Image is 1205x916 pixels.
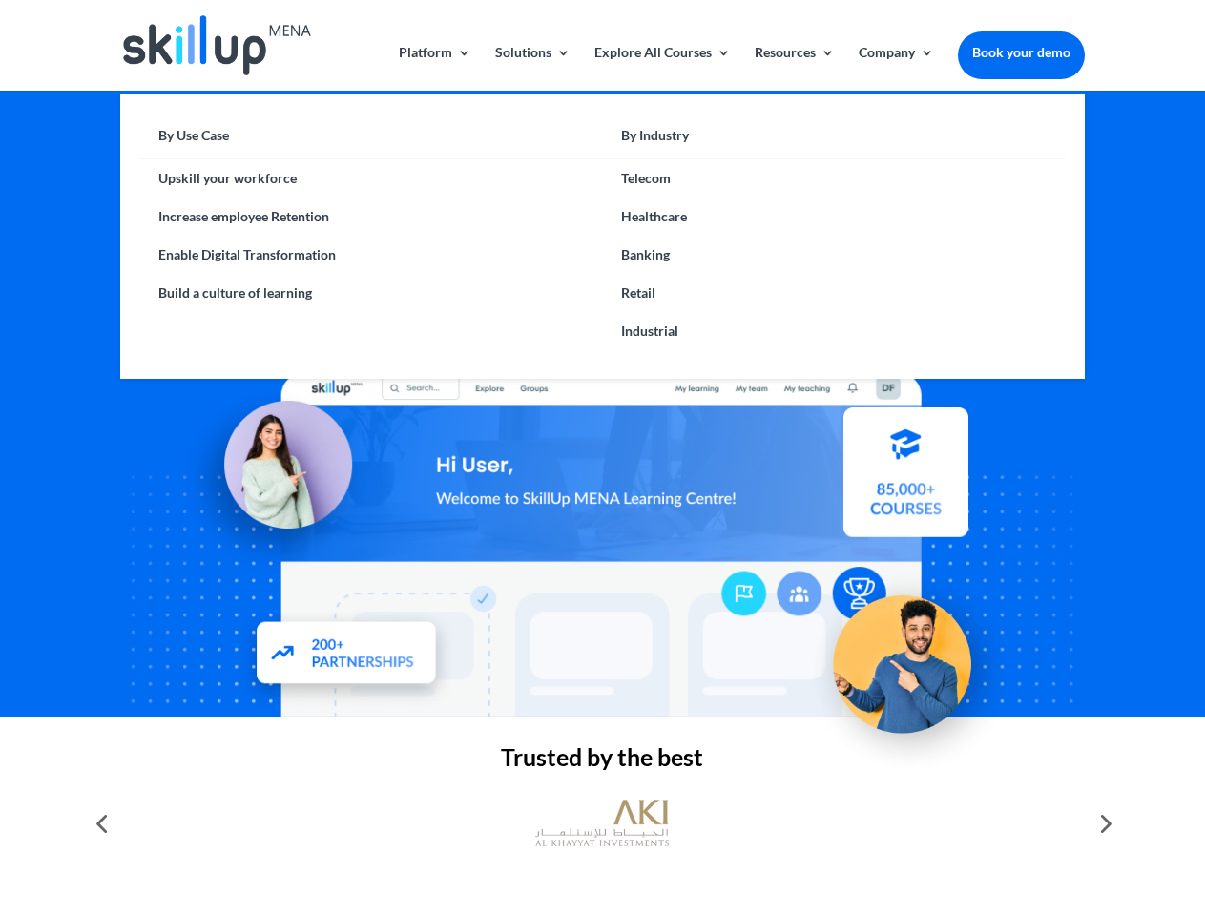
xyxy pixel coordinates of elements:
[602,198,1065,236] a: Healthcare
[399,46,471,91] a: Platform
[859,46,934,91] a: Company
[120,745,1084,779] h2: Trusted by the best
[139,198,602,236] a: Increase employee Retention
[602,312,1065,350] a: Industrial
[805,555,1017,767] img: Upskill your workforce - SkillUp
[602,274,1065,312] a: Retail
[887,710,1205,916] iframe: Chat Widget
[958,31,1085,73] a: Book your demo
[123,15,310,75] img: Skillup Mena
[843,415,968,545] img: Courses library - SkillUp MENA
[139,159,602,198] a: Upskill your workforce
[139,274,602,312] a: Build a culture of learning
[495,46,571,91] a: Solutions
[755,46,835,91] a: Resources
[178,380,371,572] img: Learning Management Solution - SkillUp
[535,790,669,857] img: al khayyat investments logo
[594,46,731,91] a: Explore All Courses
[237,604,458,708] img: Partners - SkillUp Mena
[602,159,1065,198] a: Telecom
[602,122,1065,159] a: By Industry
[139,122,602,159] a: By Use Case
[602,236,1065,274] a: Banking
[139,236,602,274] a: Enable Digital Transformation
